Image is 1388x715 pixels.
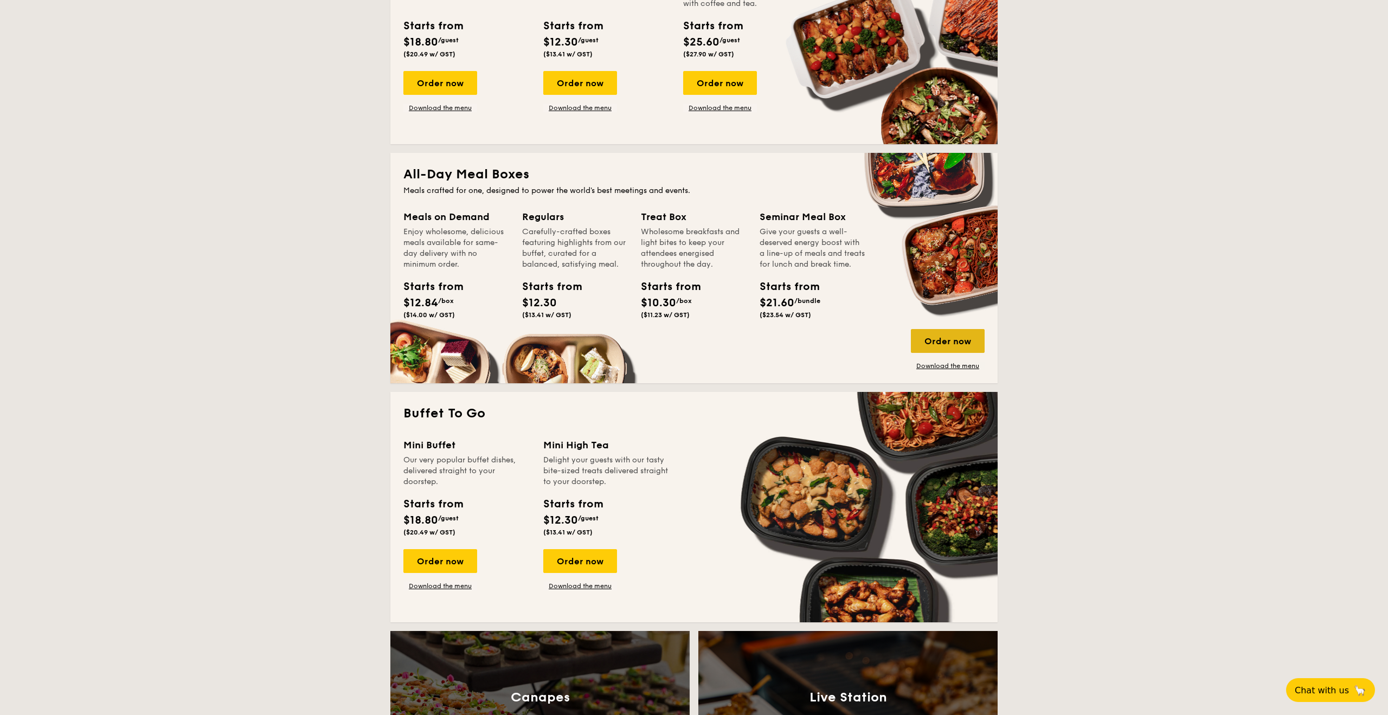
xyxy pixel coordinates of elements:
h2: Buffet To Go [403,405,985,422]
a: Download the menu [543,104,617,112]
span: /box [438,297,454,305]
a: Download the menu [911,362,985,370]
span: $25.60 [683,36,719,49]
div: Give your guests a well-deserved energy boost with a line-up of meals and treats for lunch and br... [760,227,865,270]
span: $21.60 [760,297,794,310]
div: Our very popular buffet dishes, delivered straight to your doorstep. [403,455,530,487]
h2: All-Day Meal Boxes [403,166,985,183]
a: Download the menu [683,104,757,112]
div: Starts from [641,279,690,295]
span: $12.30 [543,514,578,527]
a: Download the menu [403,104,477,112]
div: Wholesome breakfasts and light bites to keep your attendees energised throughout the day. [641,227,747,270]
div: Delight your guests with our tasty bite-sized treats delivered straight to your doorstep. [543,455,670,487]
span: /bundle [794,297,820,305]
div: Starts from [683,18,742,34]
span: /guest [438,514,459,522]
span: ($20.49 w/ GST) [403,529,455,536]
div: Starts from [543,18,602,34]
span: ($13.41 w/ GST) [522,311,571,319]
button: Chat with us🦙 [1286,678,1375,702]
span: /guest [578,36,599,44]
span: ($11.23 w/ GST) [641,311,690,319]
div: Enjoy wholesome, delicious meals available for same-day delivery with no minimum order. [403,227,509,270]
span: ($13.41 w/ GST) [543,529,593,536]
span: $10.30 [641,297,676,310]
a: Download the menu [403,582,477,590]
span: $12.30 [543,36,578,49]
span: /guest [719,36,740,44]
span: ($13.41 w/ GST) [543,50,593,58]
div: Starts from [403,496,462,512]
div: Starts from [543,496,602,512]
span: 🦙 [1353,684,1366,697]
span: /box [676,297,692,305]
span: ($14.00 w/ GST) [403,311,455,319]
span: /guest [438,36,459,44]
div: Order now [403,549,477,573]
span: $12.30 [522,297,557,310]
h3: Canapes [511,690,570,705]
div: Mini Buffet [403,437,530,453]
div: Order now [543,549,617,573]
span: $18.80 [403,36,438,49]
span: /guest [578,514,599,522]
div: Order now [911,329,985,353]
div: Starts from [403,18,462,34]
span: ($20.49 w/ GST) [403,50,455,58]
span: Chat with us [1295,685,1349,695]
div: Starts from [522,279,571,295]
div: Order now [543,71,617,95]
div: Mini High Tea [543,437,670,453]
a: Download the menu [543,582,617,590]
div: Starts from [760,279,808,295]
div: Order now [683,71,757,95]
div: Carefully-crafted boxes featuring highlights from our buffet, curated for a balanced, satisfying ... [522,227,628,270]
span: ($23.54 w/ GST) [760,311,811,319]
div: Regulars [522,209,628,224]
div: Starts from [403,279,452,295]
div: Meals on Demand [403,209,509,224]
div: Seminar Meal Box [760,209,865,224]
h3: Live Station [809,690,887,705]
div: Order now [403,71,477,95]
span: ($27.90 w/ GST) [683,50,734,58]
div: Treat Box [641,209,747,224]
div: Meals crafted for one, designed to power the world's best meetings and events. [403,185,985,196]
span: $18.80 [403,514,438,527]
span: $12.84 [403,297,438,310]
